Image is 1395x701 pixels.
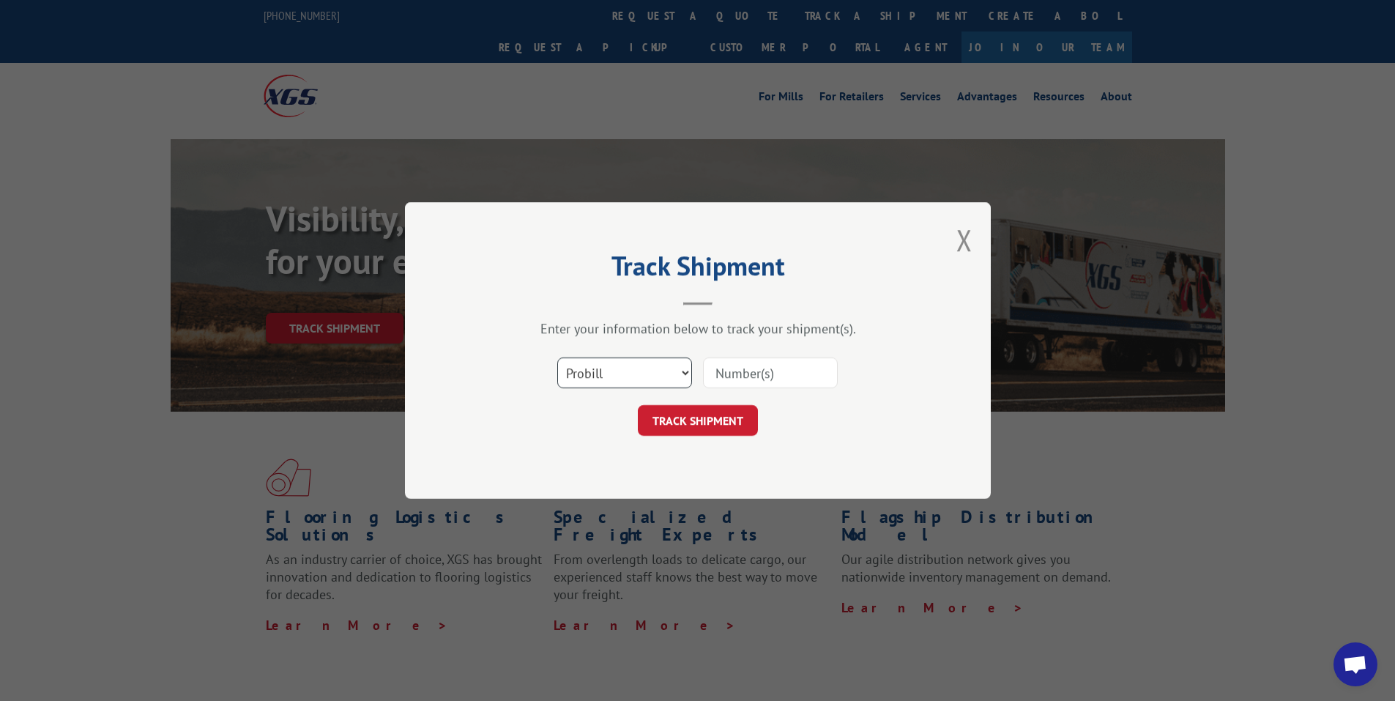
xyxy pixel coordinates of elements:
[956,220,972,259] button: Close modal
[1333,642,1377,686] div: Open chat
[703,357,838,388] input: Number(s)
[478,256,918,283] h2: Track Shipment
[638,405,758,436] button: TRACK SHIPMENT
[478,320,918,337] div: Enter your information below to track your shipment(s).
